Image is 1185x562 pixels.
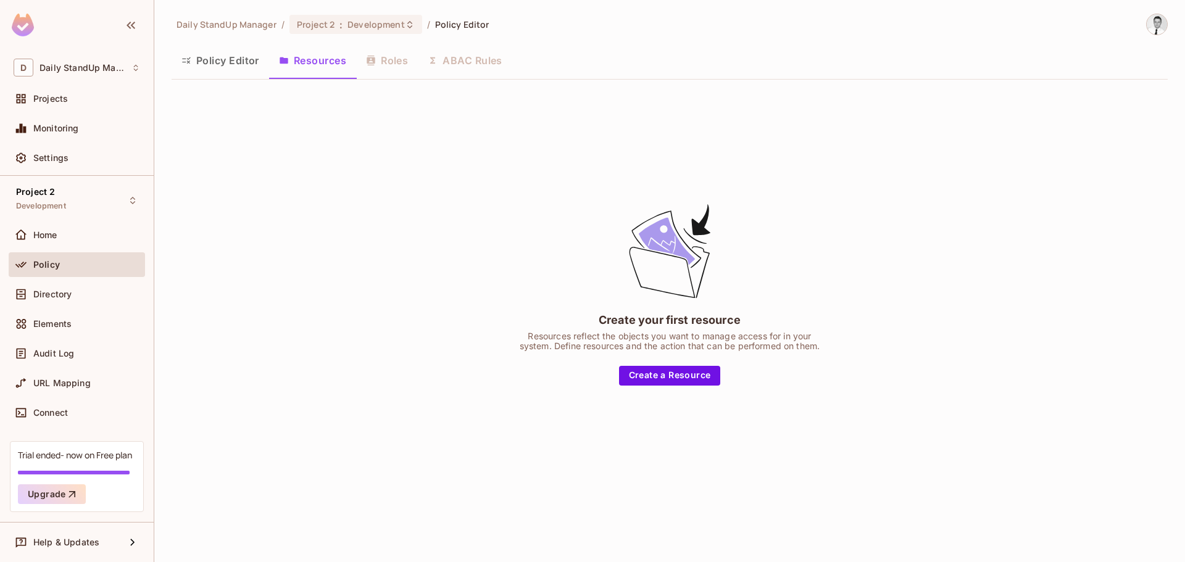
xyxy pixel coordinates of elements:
span: Project 2 [297,19,335,30]
span: Policy Editor [435,19,489,30]
span: Policy [33,260,60,270]
button: Upgrade [18,484,86,504]
button: Create a Resource [619,366,721,386]
div: Create your first resource [599,312,741,328]
span: D [14,59,33,76]
span: Development [16,201,66,211]
span: Development [347,19,404,30]
button: Resources [269,45,356,76]
span: Settings [33,153,69,163]
img: SReyMgAAAABJRU5ErkJggg== [12,14,34,36]
span: URL Mapping [33,378,91,388]
span: Workspace: Daily StandUp Manager [39,63,125,73]
div: Trial ended- now on Free plan [18,449,132,461]
div: Resources reflect the objects you want to manage access for in your system. Define resources and ... [515,331,824,351]
span: Elements [33,319,72,329]
li: / [281,19,285,30]
span: Projects [33,94,68,104]
span: Connect [33,408,68,418]
span: Help & Updates [33,537,99,547]
span: the active workspace [177,19,276,30]
img: Goran Jovanovic [1147,14,1167,35]
span: Monitoring [33,123,79,133]
span: Project 2 [16,187,55,197]
span: Audit Log [33,349,74,358]
span: Home [33,230,57,240]
span: : [339,20,343,30]
span: Directory [33,289,72,299]
li: / [427,19,430,30]
button: Policy Editor [172,45,269,76]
